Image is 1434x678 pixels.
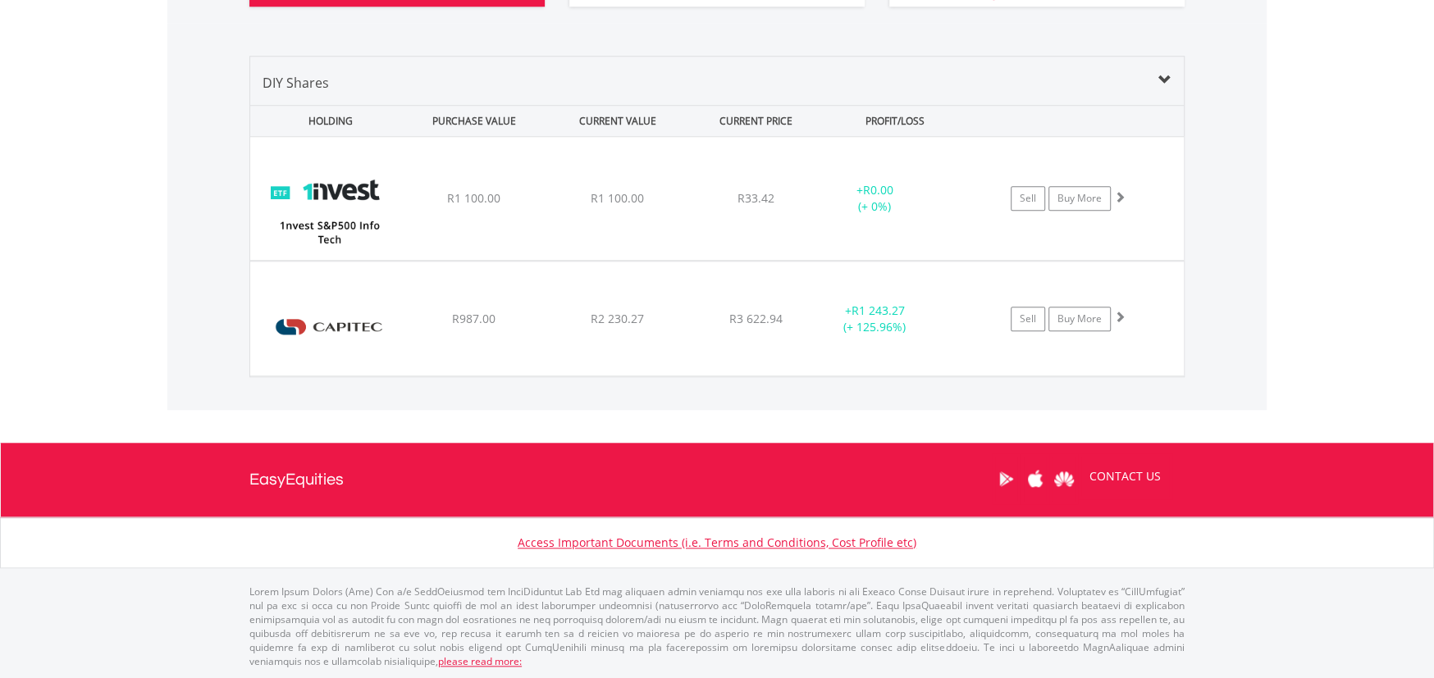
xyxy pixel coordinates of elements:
div: + (+ 0%) [813,182,937,215]
a: CONTACT US [1078,453,1172,499]
div: PURCHASE VALUE [404,106,544,136]
a: Buy More [1048,307,1111,331]
span: R0.00 [863,182,893,198]
span: DIY Shares [263,74,329,92]
a: Sell [1011,307,1045,331]
a: Apple [1021,453,1049,504]
div: CURRENT VALUE [547,106,687,136]
a: EasyEquities [249,443,344,516]
a: Huawei [1049,453,1078,504]
p: Lorem Ipsum Dolors (Ame) Con a/e SeddOeiusmod tem InciDiduntut Lab Etd mag aliquaen admin veniamq... [249,585,1185,669]
a: Google Play [992,453,1021,504]
a: Access Important Documents (i.e. Terms and Conditions, Cost Profile etc) [518,535,916,550]
span: R1 243.27 [852,303,905,318]
div: PROFIT/LOSS [824,106,965,136]
span: R987.00 [451,311,495,326]
div: HOLDING [251,106,400,136]
div: CURRENT PRICE [691,106,821,136]
img: EQU.ZA.ETF5IT.png [258,157,400,256]
div: + (+ 125.96%) [813,303,937,335]
span: R3 622.94 [729,311,783,326]
a: please read more: [438,654,522,668]
img: EQU.ZA.CPI.png [258,282,400,371]
span: R2 230.27 [591,311,644,326]
a: Sell [1011,186,1045,211]
a: Buy More [1048,186,1111,211]
span: R1 100.00 [446,190,500,206]
span: R33.42 [738,190,774,206]
span: R1 100.00 [591,190,644,206]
